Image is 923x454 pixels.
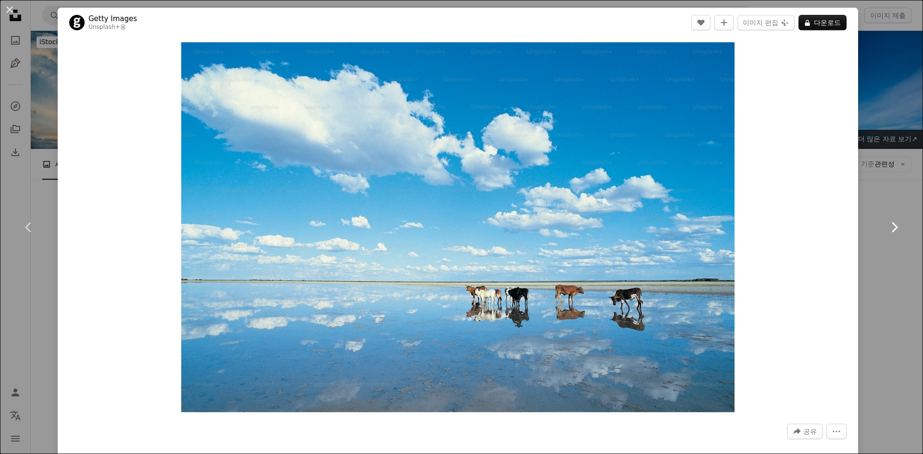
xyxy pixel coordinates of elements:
[181,42,735,412] img: 수역 한가운데에 서 있는 한 무리의 소들
[691,15,711,30] button: 좋아요
[88,24,137,31] div: 용
[803,424,817,439] span: 공유
[88,14,137,24] a: Getty Images
[181,42,735,412] button: 이 이미지 확대
[88,24,120,30] a: Unsplash+
[798,15,847,30] button: 다운로드
[787,424,823,439] button: 이 이미지 공유
[737,15,795,30] button: 이미지 편집
[714,15,734,30] button: 컬렉션에 추가
[826,424,847,439] button: 더 많은 작업
[865,181,923,273] a: 다음
[69,15,85,30] img: Getty Images의 프로필로 이동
